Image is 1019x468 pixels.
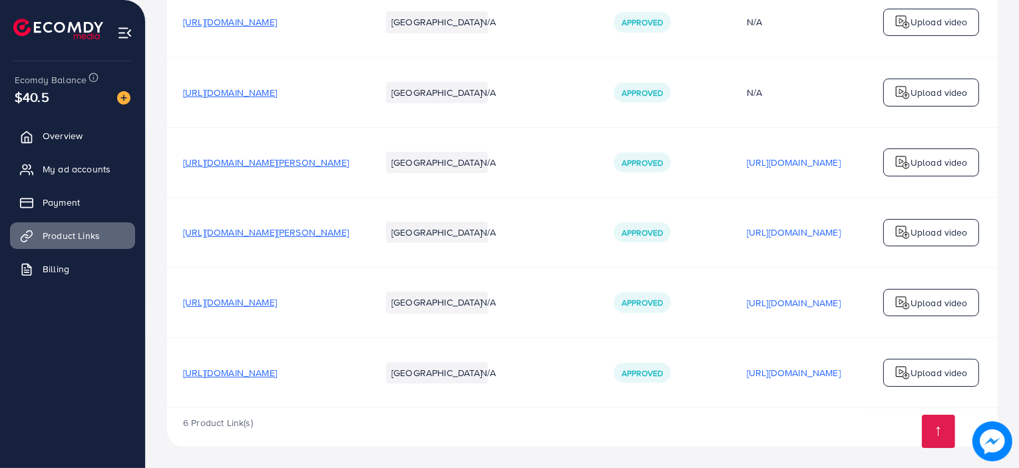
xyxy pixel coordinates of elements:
span: Approved [622,17,663,28]
a: My ad accounts [10,156,135,182]
span: My ad accounts [43,162,110,176]
span: 6 Product Link(s) [183,416,253,429]
span: Billing [43,262,69,276]
span: N/A [481,86,496,99]
span: [URL][DOMAIN_NAME][PERSON_NAME] [183,226,349,239]
li: [GEOGRAPHIC_DATA] [386,362,488,383]
p: [URL][DOMAIN_NAME] [747,295,841,311]
li: [GEOGRAPHIC_DATA] [386,11,488,33]
p: Upload video [911,14,968,30]
p: Upload video [911,85,968,101]
span: Ecomdy Balance [15,73,87,87]
img: logo [895,224,911,240]
p: [URL][DOMAIN_NAME] [747,154,841,170]
span: [URL][DOMAIN_NAME][PERSON_NAME] [183,156,349,169]
span: Approved [622,227,663,238]
a: Overview [10,122,135,149]
span: N/A [481,296,496,309]
span: [URL][DOMAIN_NAME] [183,86,277,99]
span: Approved [622,87,663,99]
p: Upload video [911,365,968,381]
li: [GEOGRAPHIC_DATA] [386,222,488,243]
p: [URL][DOMAIN_NAME] [747,365,841,381]
span: [URL][DOMAIN_NAME] [183,15,277,29]
span: Approved [622,157,663,168]
p: Upload video [911,154,968,170]
img: logo [895,85,911,101]
span: [URL][DOMAIN_NAME] [183,296,277,309]
li: [GEOGRAPHIC_DATA] [386,152,488,173]
li: [GEOGRAPHIC_DATA] [386,82,488,103]
img: logo [895,365,911,381]
img: image [117,91,130,105]
div: N/A [747,86,841,99]
span: N/A [481,366,496,379]
span: Approved [622,367,663,379]
img: menu [117,25,132,41]
a: Billing [10,256,135,282]
img: logo [13,19,103,39]
span: N/A [481,156,496,169]
p: Upload video [911,224,968,240]
span: Payment [43,196,80,209]
div: N/A [747,15,841,29]
span: $40.5 [15,87,49,107]
span: [URL][DOMAIN_NAME] [183,366,277,379]
a: Product Links [10,222,135,249]
img: image [972,421,1012,461]
li: [GEOGRAPHIC_DATA] [386,292,488,313]
a: Payment [10,189,135,216]
span: N/A [481,226,496,239]
span: N/A [481,15,496,29]
img: logo [895,14,911,30]
span: Approved [622,297,663,308]
img: logo [895,295,911,311]
p: Upload video [911,295,968,311]
img: logo [895,154,911,170]
p: [URL][DOMAIN_NAME] [747,224,841,240]
span: Product Links [43,229,100,242]
span: Overview [43,129,83,142]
